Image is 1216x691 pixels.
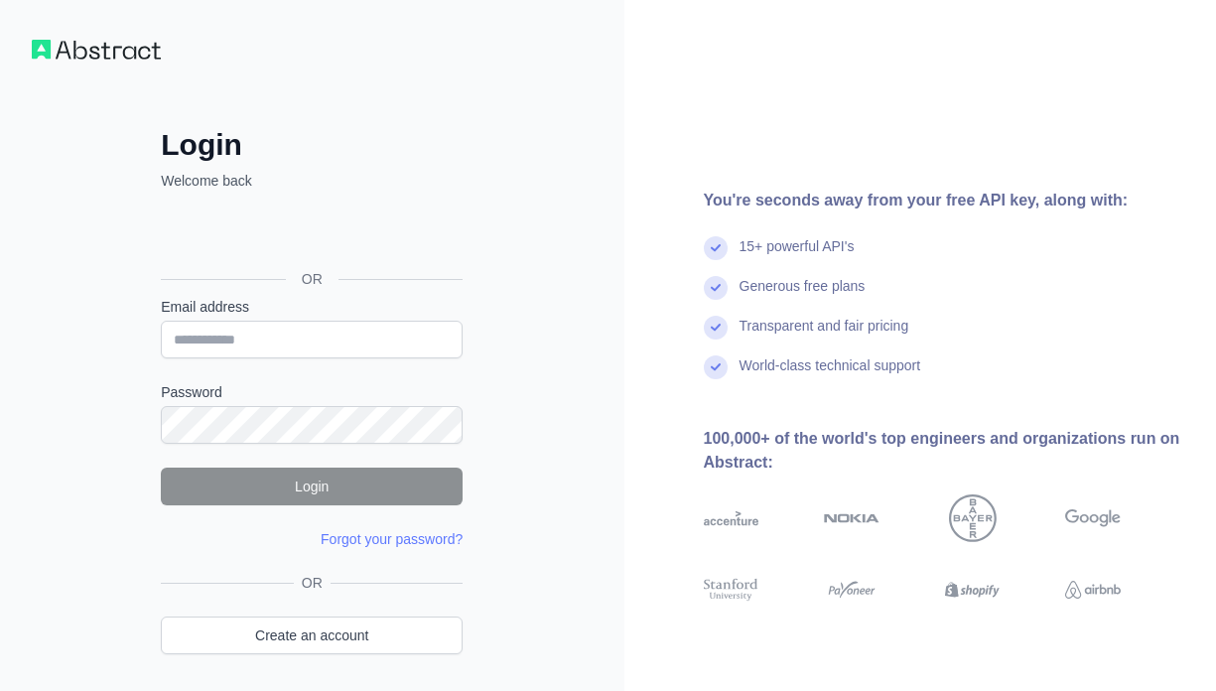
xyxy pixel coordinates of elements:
label: Password [161,382,463,402]
div: Transparent and fair pricing [740,316,909,355]
div: 100,000+ of the world's top engineers and organizations run on Abstract: [704,427,1185,475]
img: bayer [949,494,997,542]
a: Forgot your password? [321,531,463,547]
img: nokia [824,494,879,542]
img: shopify [945,576,1001,604]
h2: Login [161,127,463,163]
img: accenture [704,494,759,542]
img: check mark [704,276,728,300]
button: Login [161,468,463,505]
img: stanford university [704,576,759,604]
div: World-class technical support [740,355,921,395]
iframe: Sign in with Google Button [151,212,469,256]
span: OR [286,269,338,289]
a: Create an account [161,617,463,654]
div: 15+ powerful API's [740,236,855,276]
label: Email address [161,297,463,317]
div: You're seconds away from your free API key, along with: [704,189,1185,212]
img: payoneer [824,576,879,604]
span: OR [294,573,331,593]
img: check mark [704,236,728,260]
img: Workflow [32,40,161,60]
img: check mark [704,355,728,379]
img: airbnb [1065,576,1121,604]
img: google [1065,494,1121,542]
div: Generous free plans [740,276,866,316]
p: Welcome back [161,171,463,191]
img: check mark [704,316,728,340]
